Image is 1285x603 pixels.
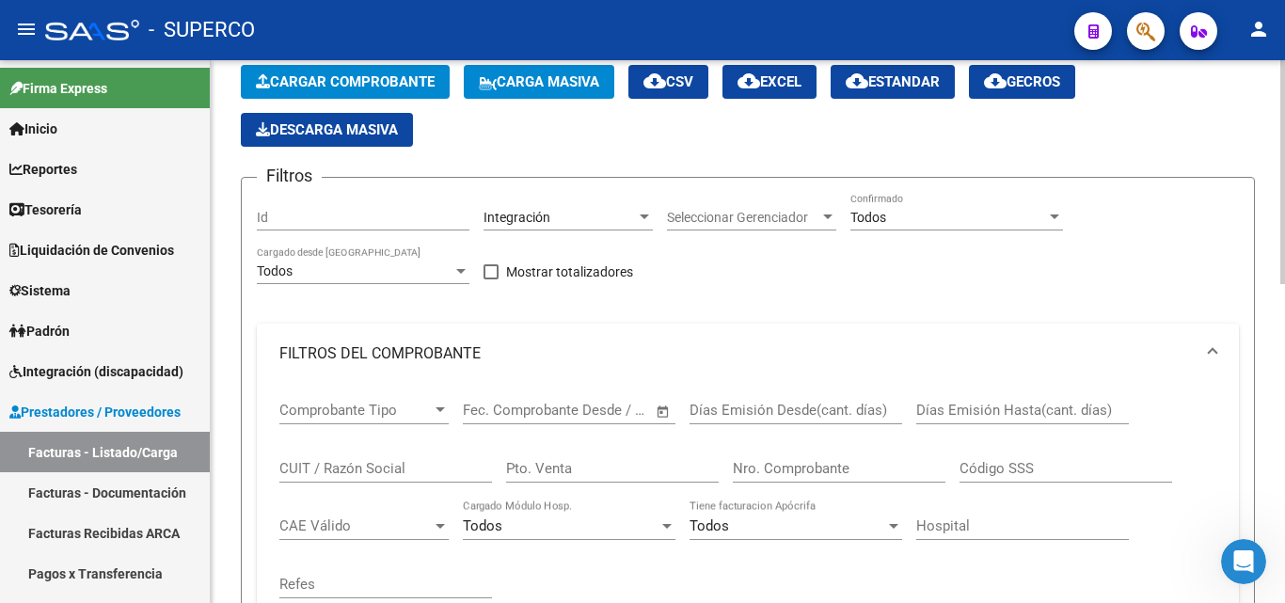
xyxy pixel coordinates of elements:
[690,517,729,534] span: Todos
[279,517,432,534] span: CAE Válido
[846,73,940,90] span: Estandar
[257,163,322,189] h3: Filtros
[463,517,502,534] span: Todos
[15,18,38,40] mat-icon: menu
[241,113,413,147] app-download-masive: Descarga masiva de comprobantes (adjuntos)
[9,361,183,382] span: Integración (discapacidad)
[722,65,817,99] button: EXCEL
[9,280,71,301] span: Sistema
[556,402,647,419] input: Fecha fin
[479,73,599,90] span: Carga Masiva
[9,78,107,99] span: Firma Express
[643,73,693,90] span: CSV
[279,343,1194,364] mat-panel-title: FILTROS DEL COMPROBANTE
[279,402,432,419] span: Comprobante Tipo
[506,261,633,283] span: Mostrar totalizadores
[9,321,70,341] span: Padrón
[256,121,398,138] span: Descarga Masiva
[667,210,819,226] span: Seleccionar Gerenciador
[984,73,1060,90] span: Gecros
[738,70,760,92] mat-icon: cloud_download
[9,119,57,139] span: Inicio
[643,70,666,92] mat-icon: cloud_download
[653,401,674,422] button: Open calendar
[1221,539,1266,584] iframe: Intercom live chat
[256,73,435,90] span: Cargar Comprobante
[9,402,181,422] span: Prestadores / Proveedores
[846,70,868,92] mat-icon: cloud_download
[831,65,955,99] button: Estandar
[241,65,450,99] button: Cargar Comprobante
[149,9,255,51] span: - SUPERCO
[241,113,413,147] button: Descarga Masiva
[9,199,82,220] span: Tesorería
[484,210,550,225] span: Integración
[1247,18,1270,40] mat-icon: person
[463,402,539,419] input: Fecha inicio
[9,159,77,180] span: Reportes
[850,210,886,225] span: Todos
[984,70,1007,92] mat-icon: cloud_download
[738,73,801,90] span: EXCEL
[257,324,1239,384] mat-expansion-panel-header: FILTROS DEL COMPROBANTE
[257,263,293,278] span: Todos
[628,65,708,99] button: CSV
[969,65,1075,99] button: Gecros
[9,240,174,261] span: Liquidación de Convenios
[464,65,614,99] button: Carga Masiva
